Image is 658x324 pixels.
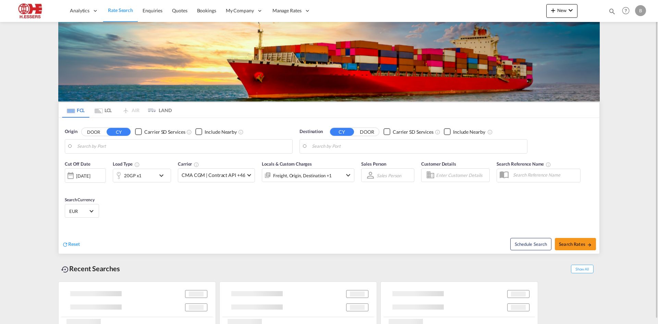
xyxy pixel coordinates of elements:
md-icon: Unchecked: Search for CY (Container Yard) services for all selected carriers.Checked : Search for... [435,129,440,135]
div: Help [620,5,635,17]
md-icon: icon-magnify [608,8,616,15]
div: 20GP x1icon-chevron-down [113,169,171,182]
img: 690005f0ba9d11ee90968bb23dcea500.JPG [10,3,57,19]
md-tab-item: LCL [89,103,117,118]
span: Search Reference Name [497,161,551,167]
md-tab-item: LAND [144,103,172,118]
md-checkbox: Checkbox No Ink [195,128,237,135]
md-icon: icon-information-outline [134,162,140,167]
md-icon: Unchecked: Ignores neighbouring ports when fetching rates.Checked : Includes neighbouring ports w... [238,129,244,135]
span: CMA CGM | Contract API +46 [182,172,245,179]
span: EUR [69,208,88,214]
div: Recent Searches [58,261,123,276]
div: [DATE] [76,173,90,179]
md-icon: Your search will be saved by the below given name [546,162,551,167]
button: CY [330,128,354,136]
div: [DATE] [65,168,106,183]
span: Customer Details [421,161,456,167]
span: Help [620,5,632,16]
span: Quotes [172,8,187,13]
span: Sales Person [361,161,386,167]
div: Freight Origin Destination Factory Stuffingicon-chevron-down [262,168,354,182]
div: icon-magnify [608,8,616,18]
div: Carrier SD Services [144,129,185,135]
span: New [549,8,575,13]
span: Search Rates [559,241,592,247]
span: Carrier [178,161,199,167]
span: Bookings [197,8,216,13]
md-icon: icon-plus 400-fg [549,6,557,14]
span: Destination [300,128,323,135]
input: Search by Port [77,141,289,152]
div: Include Nearby [453,129,485,135]
md-icon: icon-chevron-down [566,6,575,14]
button: DOOR [82,128,106,136]
md-icon: icon-chevron-down [157,171,169,180]
div: 20GP x1 [124,171,142,180]
div: icon-refreshReset [62,241,80,248]
md-tab-item: FCL [62,103,89,118]
md-icon: Unchecked: Search for CY (Container Yard) services for all selected carriers.Checked : Search for... [186,129,192,135]
button: CY [107,128,131,136]
button: Search Ratesicon-arrow-right [555,238,596,250]
span: My Company [226,7,254,14]
span: Manage Rates [272,7,302,14]
span: Cut Off Date [65,161,90,167]
button: Note: By default Schedule search will only considerorigin ports, destination ports and cut off da... [510,238,551,250]
input: Search by Port [312,141,524,152]
md-icon: The selected Trucker/Carrierwill be displayed in the rate results If the rates are from another f... [194,162,199,167]
div: Carrier SD Services [393,129,434,135]
button: DOOR [355,128,379,136]
md-checkbox: Checkbox No Ink [383,128,434,135]
span: Load Type [113,161,140,167]
button: icon-plus 400-fgNewicon-chevron-down [546,4,577,18]
md-icon: icon-chevron-down [344,171,352,179]
md-pagination-wrapper: Use the left and right arrow keys to navigate between tabs [62,103,172,118]
div: B [635,5,646,16]
div: Freight Origin Destination Factory Stuffing [273,171,332,180]
div: Origin DOOR CY Checkbox No InkUnchecked: Search for CY (Container Yard) services for all selected... [59,118,599,254]
span: Origin [65,128,77,135]
img: LCL+%26+FCL+BACKGROUND.png [58,22,600,101]
span: Show All [571,265,594,273]
md-select: Sales Person [376,170,402,180]
md-datepicker: Select [65,182,70,191]
input: Enter Customer Details [436,170,487,180]
span: Search Currency [65,197,95,202]
span: Locals & Custom Charges [262,161,312,167]
span: Rate Search [108,7,133,13]
md-icon: icon-backup-restore [61,265,69,274]
md-select: Select Currency: € EUREuro [69,206,95,216]
div: Include Nearby [205,129,237,135]
input: Search Reference Name [510,170,580,180]
span: Enquiries [143,8,162,13]
md-checkbox: Checkbox No Ink [444,128,485,135]
md-checkbox: Checkbox No Ink [135,128,185,135]
md-icon: icon-refresh [62,241,68,248]
span: Reset [68,241,80,247]
md-icon: Unchecked: Ignores neighbouring ports when fetching rates.Checked : Includes neighbouring ports w... [487,129,493,135]
span: Analytics [70,7,89,14]
md-icon: icon-arrow-right [587,242,592,247]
